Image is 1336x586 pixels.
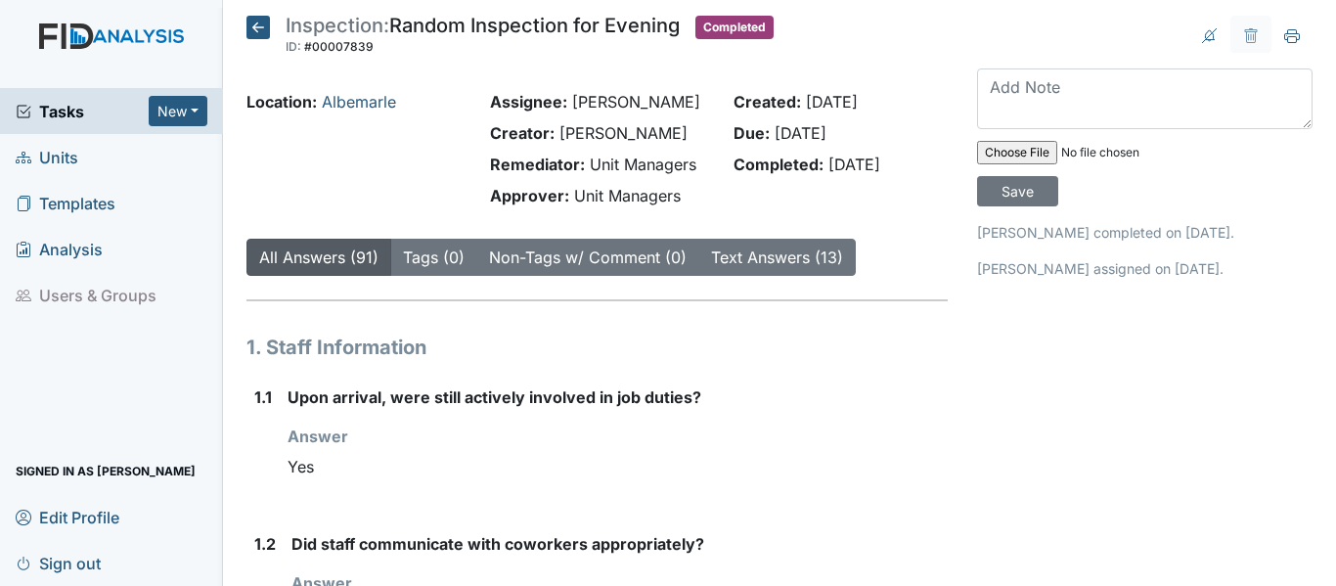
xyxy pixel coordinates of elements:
span: Unit Managers [590,155,696,174]
strong: Answer [288,427,348,446]
a: Tags (0) [403,248,465,267]
button: Tags (0) [390,239,477,276]
button: All Answers (91) [246,239,391,276]
button: Text Answers (13) [698,239,856,276]
span: Edit Profile [16,502,119,532]
strong: Creator: [490,123,555,143]
button: New [149,96,207,126]
span: [DATE] [775,123,826,143]
span: Templates [16,188,115,218]
p: [PERSON_NAME] completed on [DATE]. [977,222,1313,243]
h1: 1. Staff Information [246,333,948,362]
span: [PERSON_NAME] [559,123,688,143]
strong: Completed: [734,155,824,174]
span: Sign out [16,548,101,578]
span: Inspection: [286,14,389,37]
strong: Remediator: [490,155,585,174]
button: Non-Tags w/ Comment (0) [476,239,699,276]
strong: Due: [734,123,770,143]
a: Text Answers (13) [711,248,843,267]
div: Yes [288,448,948,485]
p: [PERSON_NAME] assigned on [DATE]. [977,258,1313,279]
span: Analysis [16,234,103,264]
label: Did staff communicate with coworkers appropriately? [291,532,704,556]
label: 1.1 [254,385,272,409]
span: [PERSON_NAME] [572,92,700,112]
strong: Approver: [490,186,569,205]
span: Units [16,142,78,172]
span: #00007839 [304,39,374,54]
label: 1.2 [254,532,276,556]
label: Upon arrival, were still actively involved in job duties? [288,385,701,409]
a: Tasks [16,100,149,123]
a: All Answers (91) [259,248,379,267]
strong: Assignee: [490,92,567,112]
span: [DATE] [806,92,858,112]
strong: Location: [246,92,317,112]
input: Save [977,176,1058,206]
span: ID: [286,39,301,54]
span: [DATE] [828,155,880,174]
div: Random Inspection for Evening [286,16,680,59]
strong: Created: [734,92,801,112]
span: Completed [695,16,774,39]
a: Albemarle [322,92,396,112]
span: Unit Managers [574,186,681,205]
span: Signed in as [PERSON_NAME] [16,456,196,486]
a: Non-Tags w/ Comment (0) [489,248,687,267]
